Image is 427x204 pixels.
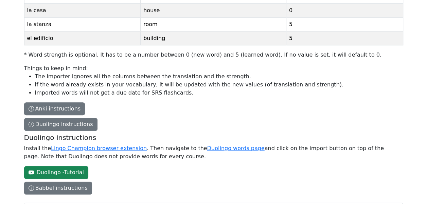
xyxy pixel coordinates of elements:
[141,18,286,32] td: room
[24,134,401,142] h5: Duolingo instructions
[141,4,286,18] td: house
[207,145,265,151] a: Duolingo words page
[141,32,286,45] td: building
[35,89,403,97] li: Imported words will not get a due date for SRS flashcards.
[24,64,403,97] p: Things to keep in mind:
[24,51,403,59] p: * Word strength is optional. It has to be a number between 0 (new word) and 5 (learned word). If ...
[286,18,403,32] td: 5
[24,18,141,32] td: la stanza
[24,118,97,131] button: Sample spreadsheetWordTranslationStrength*la casahouse0la stanzaroom5el edificiobuilding5* Word s...
[286,32,403,45] td: 5
[24,4,141,18] td: la casa
[24,182,92,195] button: Sample spreadsheetWordTranslationStrength*la casahouse0la stanzaroom5el edificiobuilding5* Word s...
[24,32,141,45] td: el edificio
[24,102,85,115] button: Sample spreadsheetWordTranslationStrength*la casahouse0la stanzaroom5el edificiobuilding5* Word s...
[35,81,403,89] li: If the word already exists in your vocabulary, it will be updated with the new values (of transla...
[24,144,401,161] p: Install the . Then navigate to the and click on the import button on top of the page. Note that D...
[24,166,88,179] a: Duolingo -Tutorial
[35,73,403,81] li: The importer ignores all the columns between the translation and the strength.
[286,4,403,18] td: 0
[51,145,147,151] a: Lingo Champion browser extension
